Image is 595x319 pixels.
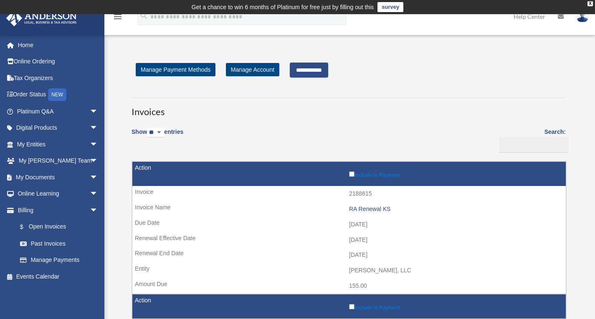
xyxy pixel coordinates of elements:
[12,219,102,236] a: $Open Invoices
[4,10,79,26] img: Anderson Advisors Platinum Portal
[132,98,566,118] h3: Invoices
[113,15,123,22] a: menu
[496,127,566,153] label: Search:
[6,186,111,202] a: Online Learningarrow_drop_down
[90,169,106,186] span: arrow_drop_down
[48,88,66,101] div: NEW
[90,153,106,170] span: arrow_drop_down
[6,37,111,53] a: Home
[6,136,111,153] a: My Entitiesarrow_drop_down
[6,70,111,86] a: Tax Organizers
[113,12,123,22] i: menu
[132,263,566,279] td: [PERSON_NAME], LLC
[349,302,562,311] label: Include in Payment
[576,10,589,23] img: User Pic
[132,278,566,294] td: 155.00
[6,103,111,120] a: Platinum Q&Aarrow_drop_down
[12,252,106,269] a: Manage Payments
[6,202,106,219] a: Billingarrow_drop_down
[6,86,111,103] a: Order StatusNEW
[132,217,566,233] td: [DATE]
[90,136,106,153] span: arrow_drop_down
[6,268,111,285] a: Events Calendar
[377,2,403,12] a: survey
[90,202,106,219] span: arrow_drop_down
[132,186,566,202] td: 2188615
[90,186,106,203] span: arrow_drop_down
[192,2,374,12] div: Get a chance to win 6 months of Platinum for free just by filling out this
[136,63,215,76] a: Manage Payment Methods
[349,304,354,309] input: Include in Payment
[90,103,106,120] span: arrow_drop_down
[132,127,183,146] label: Show entries
[587,1,593,6] div: close
[6,153,111,169] a: My [PERSON_NAME] Teamarrow_drop_down
[6,120,111,136] a: Digital Productsarrow_drop_down
[139,11,149,20] i: search
[12,235,106,252] a: Past Invoices
[90,120,106,137] span: arrow_drop_down
[132,247,566,263] td: [DATE]
[25,222,29,232] span: $
[349,171,354,177] input: Include in Payment
[6,53,111,70] a: Online Ordering
[226,63,279,76] a: Manage Account
[349,170,562,178] label: Include in Payment
[499,137,569,153] input: Search:
[147,128,164,138] select: Showentries
[132,232,566,248] td: [DATE]
[6,169,111,186] a: My Documentsarrow_drop_down
[349,206,562,213] div: RA Renewal KS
